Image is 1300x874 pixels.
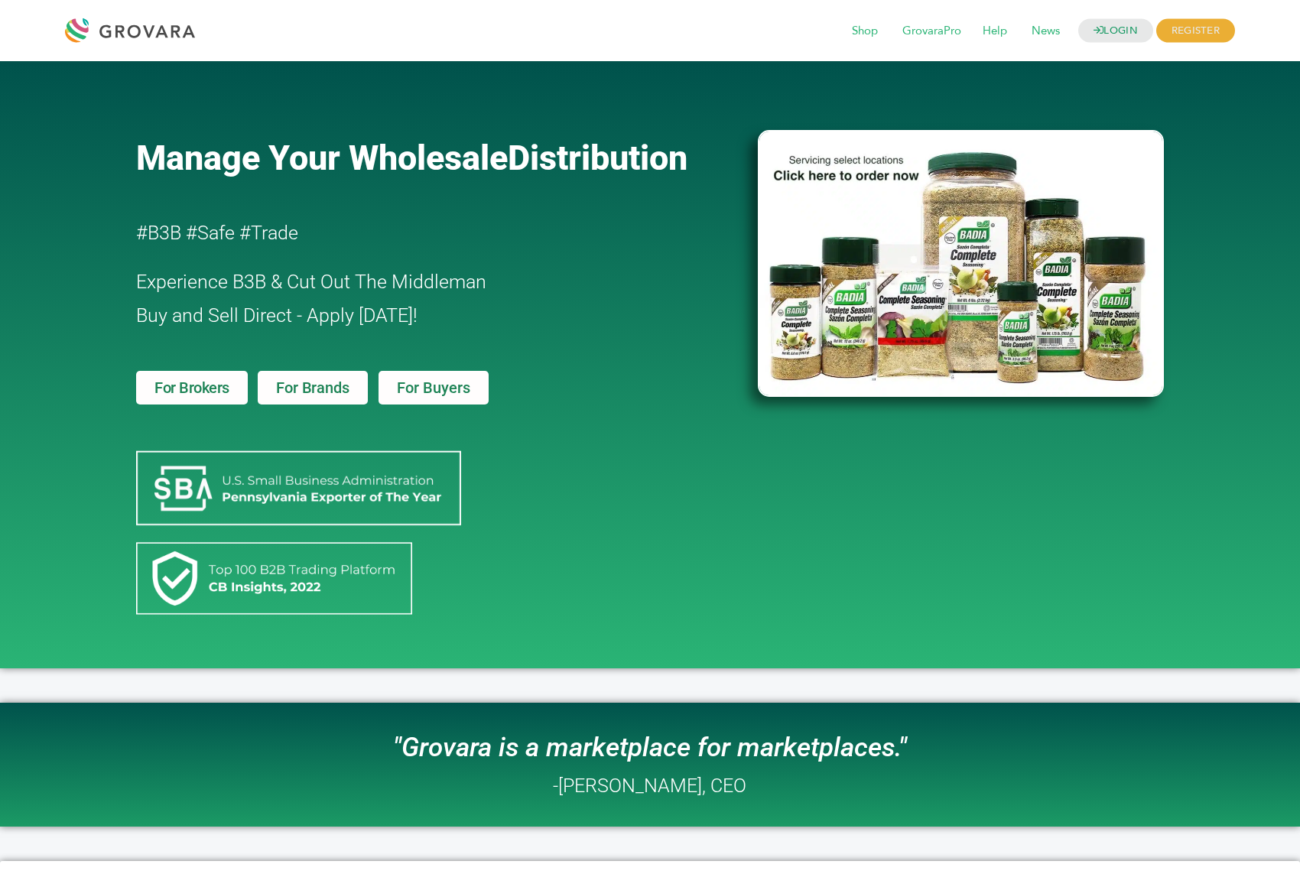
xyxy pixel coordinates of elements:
[1156,19,1235,43] span: REGISTER
[892,23,972,40] a: GrovaraPro
[154,380,229,395] span: For Brokers
[379,371,489,405] a: For Buyers
[841,17,889,46] span: Shop
[841,23,889,40] a: Shop
[508,138,687,178] span: Distribution
[1021,17,1071,46] span: News
[258,371,367,405] a: For Brands
[972,17,1018,46] span: Help
[136,304,418,327] span: Buy and Sell Direct - Apply [DATE]!
[972,23,1018,40] a: Help
[136,216,670,250] h2: #B3B #Safe #Trade
[1078,19,1153,43] a: LOGIN
[136,138,733,178] a: Manage Your WholesaleDistribution
[553,776,746,795] h2: -[PERSON_NAME], CEO
[136,138,508,178] span: Manage Your Wholesale
[892,17,972,46] span: GrovaraPro
[136,271,486,293] span: Experience B3B & Cut Out The Middleman
[276,380,349,395] span: For Brands
[397,380,470,395] span: For Buyers
[393,732,907,763] i: "Grovara is a marketplace for marketplaces."
[1021,23,1071,40] a: News
[136,371,248,405] a: For Brokers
